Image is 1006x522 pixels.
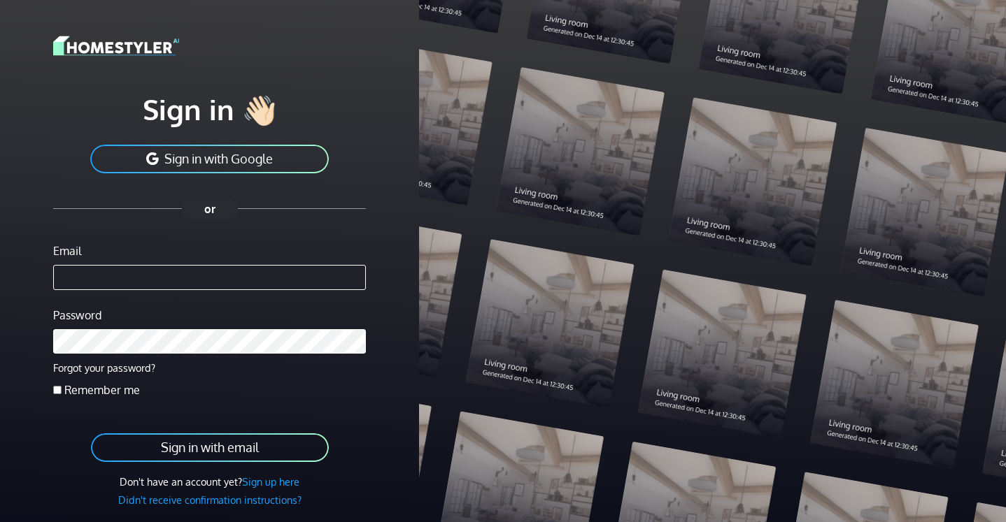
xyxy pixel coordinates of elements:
div: Don't have an account yet? [53,474,366,490]
a: Forgot your password? [53,361,155,374]
button: Sign in with Google [89,143,330,175]
label: Email [53,242,81,259]
label: Remember me [64,382,140,398]
h1: Sign in 👋🏻 [53,92,366,126]
a: Sign up here [242,475,299,488]
button: Sign in with email [90,432,330,463]
a: Didn't receive confirmation instructions? [118,493,302,506]
label: Password [53,307,101,324]
img: logo-3de290ba35641baa71223ecac5eacb59cb85b4c7fdf211dc9aaecaaee71ea2f8.svg [53,34,179,58]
